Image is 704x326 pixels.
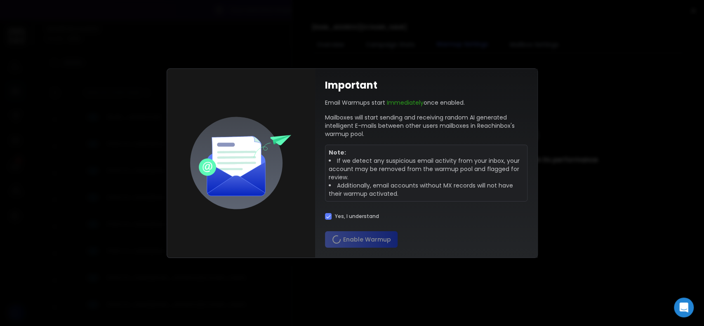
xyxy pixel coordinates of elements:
[329,148,524,157] p: Note:
[325,99,465,107] p: Email Warmups start once enabled.
[674,298,694,317] div: Open Intercom Messenger
[387,99,424,107] span: Immediately
[325,113,527,138] p: Mailboxes will start sending and receiving random AI generated intelligent E-mails between other ...
[325,79,377,92] h1: Important
[335,213,379,220] label: Yes, I understand
[329,157,524,181] li: If we detect any suspicious email activity from your inbox, your account may be removed from the ...
[329,181,524,198] li: Additionally, email accounts without MX records will not have their warmup activated.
